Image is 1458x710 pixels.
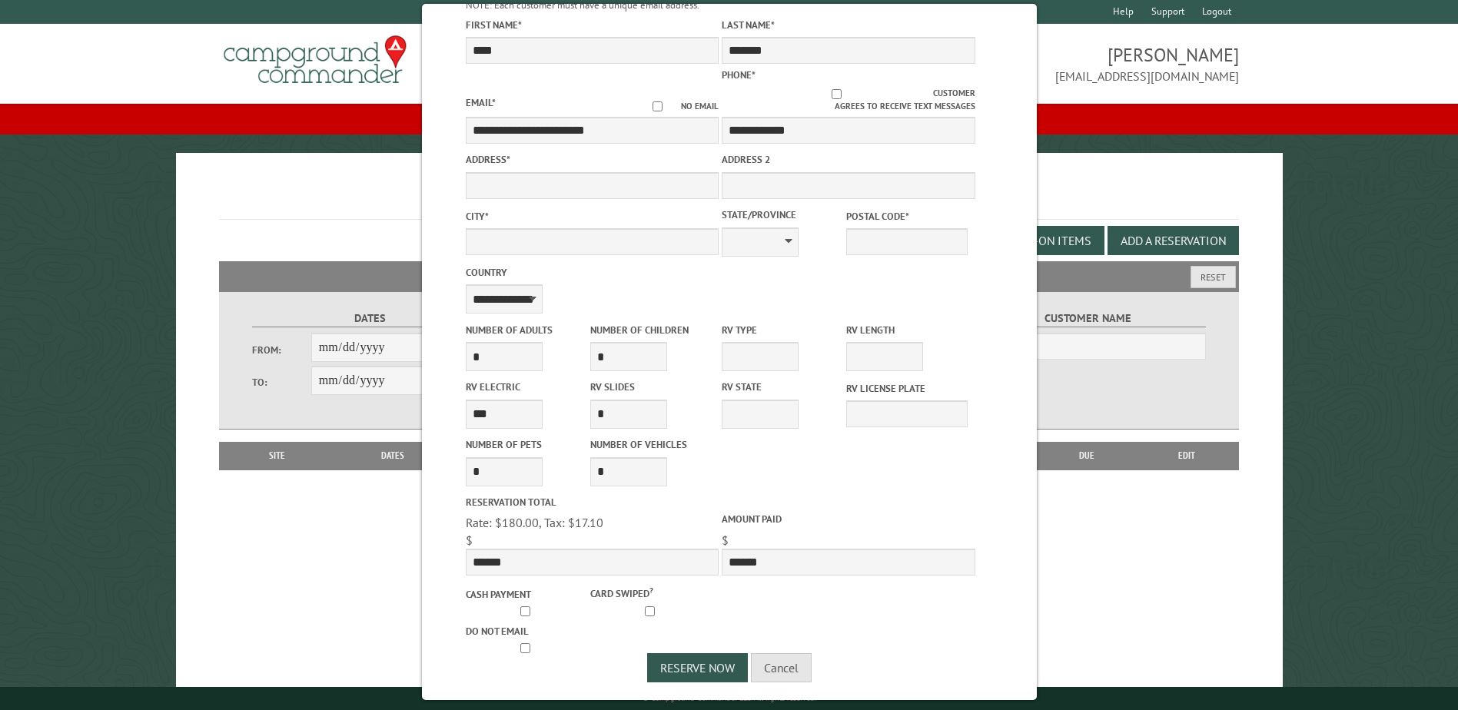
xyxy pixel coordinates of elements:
[219,261,1238,290] h2: Filters
[972,226,1104,255] button: Edit Add-on Items
[722,152,975,167] label: Address 2
[722,512,975,526] label: Amount paid
[590,323,711,337] label: Number of Children
[722,323,843,337] label: RV Type
[465,96,495,109] label: Email
[846,381,968,396] label: RV License Plate
[590,584,711,601] label: Card swiped
[722,87,975,113] label: Customer agrees to receive text messages
[219,30,411,90] img: Campground Commander
[722,18,975,32] label: Last Name
[722,532,729,548] span: $
[634,101,681,111] input: No email
[465,587,586,602] label: Cash payment
[1108,226,1239,255] button: Add a Reservation
[465,515,603,530] span: Rate: $180.00, Tax: $17.10
[252,343,311,357] label: From:
[846,209,968,224] label: Postal Code
[722,380,843,394] label: RV State
[327,442,459,469] th: Dates
[227,442,327,469] th: Site
[465,624,586,639] label: Do not email
[634,100,719,113] label: No email
[751,653,812,682] button: Cancel
[465,209,718,224] label: City
[252,375,311,390] label: To:
[465,323,586,337] label: Number of Adults
[465,380,586,394] label: RV Electric
[252,310,487,327] label: Dates
[1135,442,1239,469] th: Edit
[649,585,653,596] a: ?
[1191,266,1236,288] button: Reset
[465,437,586,452] label: Number of Pets
[722,68,756,81] label: Phone
[647,653,748,682] button: Reserve Now
[590,437,711,452] label: Number of Vehicles
[465,18,718,32] label: First Name
[740,89,933,99] input: Customer agrees to receive text messages
[590,380,711,394] label: RV Slides
[1038,442,1135,469] th: Due
[465,265,718,280] label: Country
[465,152,718,167] label: Address
[971,310,1205,327] label: Customer Name
[219,177,1238,220] h1: Reservations
[846,323,968,337] label: RV Length
[722,207,843,222] label: State/Province
[643,693,816,703] small: © Campground Commander LLC. All rights reserved.
[465,495,718,509] label: Reservation Total
[465,532,472,548] span: $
